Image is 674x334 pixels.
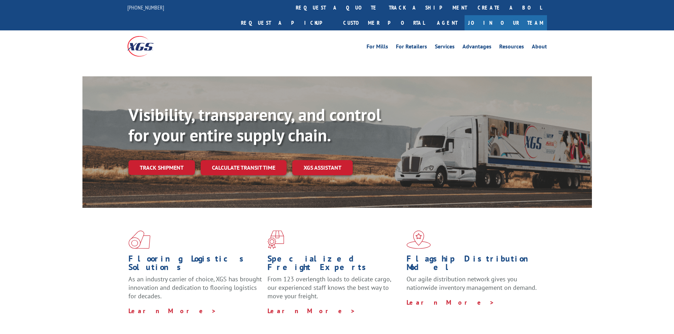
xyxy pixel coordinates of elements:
img: xgs-icon-total-supply-chain-intelligence-red [128,230,150,249]
b: Visibility, transparency, and control for your entire supply chain. [128,104,381,146]
a: Track shipment [128,160,195,175]
a: About [532,44,547,52]
a: XGS ASSISTANT [292,160,353,175]
a: Learn More > [407,298,495,306]
a: Learn More > [267,307,356,315]
a: Customer Portal [338,15,430,30]
a: Calculate transit time [201,160,287,175]
h1: Flooring Logistics Solutions [128,254,262,275]
h1: Specialized Freight Experts [267,254,401,275]
a: Agent [430,15,465,30]
span: Our agile distribution network gives you nationwide inventory management on demand. [407,275,537,292]
a: Advantages [462,44,491,52]
a: For Mills [367,44,388,52]
a: Join Our Team [465,15,547,30]
img: xgs-icon-focused-on-flooring-red [267,230,284,249]
a: Services [435,44,455,52]
span: As an industry carrier of choice, XGS has brought innovation and dedication to flooring logistics... [128,275,262,300]
img: xgs-icon-flagship-distribution-model-red [407,230,431,249]
a: For Retailers [396,44,427,52]
p: From 123 overlength loads to delicate cargo, our experienced staff knows the best way to move you... [267,275,401,306]
a: [PHONE_NUMBER] [127,4,164,11]
a: Learn More > [128,307,217,315]
a: Request a pickup [236,15,338,30]
h1: Flagship Distribution Model [407,254,540,275]
a: Resources [499,44,524,52]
